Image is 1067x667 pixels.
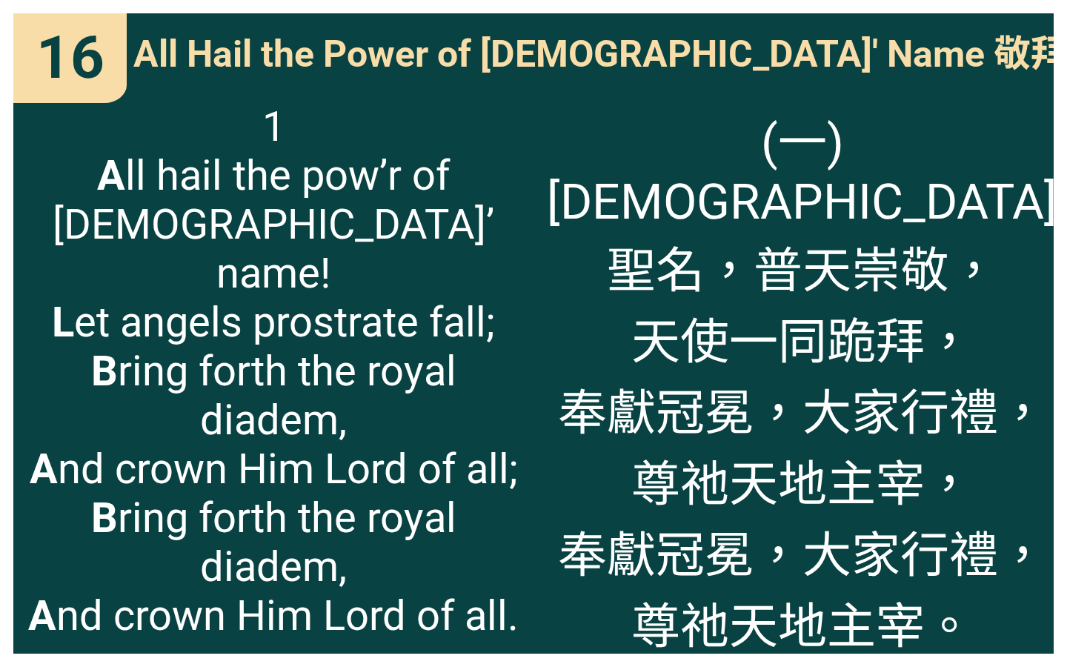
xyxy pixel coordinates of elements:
span: 1 ll hail the pow’r of [DEMOGRAPHIC_DATA]’ name! et angels prostrate fall; ring forth the royal d... [27,102,520,640]
b: L [52,298,74,347]
b: A [30,445,58,494]
b: A [97,151,125,200]
b: A [28,591,56,640]
b: B [91,347,118,396]
b: B [91,494,118,542]
span: 16 [36,23,104,93]
span: (一) [DEMOGRAPHIC_DATA]聖名，普天崇敬， 天使一同跪拜， 奉獻冠冕，大家行禮， 尊祂天地主宰， 奉獻冠冕，大家行禮， 尊祂天地主宰。 [547,102,1057,657]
